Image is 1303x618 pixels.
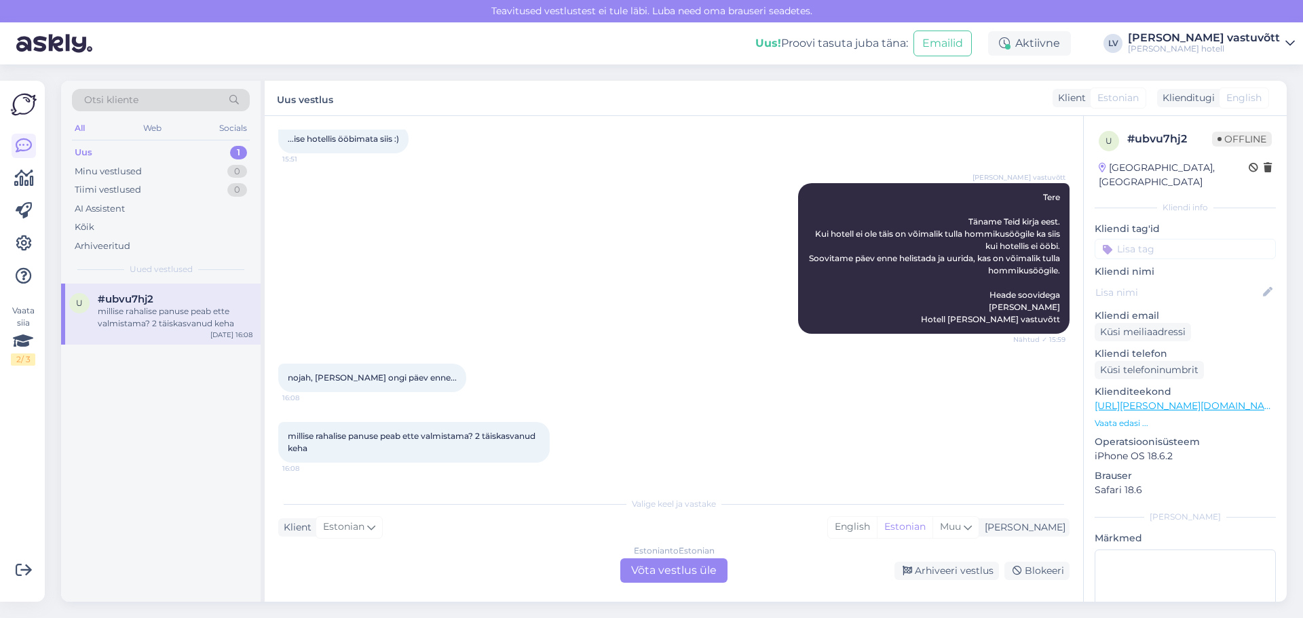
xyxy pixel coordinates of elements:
[1128,33,1295,54] a: [PERSON_NAME] vastuvõtt[PERSON_NAME] hotell
[1095,531,1276,545] p: Märkmed
[1095,285,1260,300] input: Lisa nimi
[84,93,138,107] span: Otsi kliente
[809,192,1062,324] span: Tere Täname Teid kirja eest. Kui hotell ei ole täis on võimalik tulla hommikusöögile ka siis kui ...
[1097,91,1139,105] span: Estonian
[282,154,333,164] span: 15:51
[894,562,999,580] div: Arhiveeri vestlus
[140,119,164,137] div: Web
[972,172,1065,182] span: [PERSON_NAME] vastuvõtt
[227,165,247,178] div: 0
[230,146,247,159] div: 1
[1095,483,1276,497] p: Safari 18.6
[1106,136,1112,146] span: u
[1095,435,1276,449] p: Operatsioonisüsteem
[913,31,972,56] button: Emailid
[620,558,728,583] div: Võta vestlus üle
[634,545,715,557] div: Estonian to Estonian
[288,372,457,383] span: nojah, [PERSON_NAME] ongi päev enne...
[1095,417,1276,429] p: Vaata edasi ...
[75,146,92,159] div: Uus
[1013,334,1065,345] span: Nähtud ✓ 15:59
[282,393,333,403] span: 16:08
[11,305,35,366] div: Vaata siia
[1095,511,1276,523] div: [PERSON_NAME]
[1212,132,1272,147] span: Offline
[1095,347,1276,361] p: Kliendi telefon
[828,517,877,537] div: English
[988,31,1071,56] div: Aktiivne
[288,134,399,144] span: ...ise hotellis ööbimata siis :)
[216,119,250,137] div: Socials
[1103,34,1122,53] div: LV
[1127,131,1212,147] div: # ubvu7hj2
[1095,309,1276,323] p: Kliendi email
[979,520,1065,535] div: [PERSON_NAME]
[76,298,83,308] span: u
[1095,449,1276,463] p: iPhone OS 18.6.2
[1004,562,1070,580] div: Blokeeri
[210,330,252,340] div: [DATE] 16:08
[75,183,141,197] div: Tiimi vestlused
[75,165,142,178] div: Minu vestlused
[1157,91,1215,105] div: Klienditugi
[1095,385,1276,399] p: Klienditeekond
[1095,201,1276,214] div: Kliendi info
[72,119,88,137] div: All
[282,463,333,474] span: 16:08
[755,35,908,52] div: Proovi tasuta juba täna:
[1095,469,1276,483] p: Brauser
[1095,265,1276,279] p: Kliendi nimi
[278,520,311,535] div: Klient
[1095,239,1276,259] input: Lisa tag
[75,239,130,253] div: Arhiveeritud
[1099,161,1249,189] div: [GEOGRAPHIC_DATA], [GEOGRAPHIC_DATA]
[1095,323,1191,341] div: Küsi meiliaadressi
[75,202,125,216] div: AI Assistent
[277,89,333,107] label: Uus vestlus
[227,183,247,197] div: 0
[1128,43,1280,54] div: [PERSON_NAME] hotell
[98,305,252,330] div: millise rahalise panuse peab ette valmistama? 2 täiskasvanud keha
[1128,33,1280,43] div: [PERSON_NAME] vastuvõtt
[877,517,932,537] div: Estonian
[1053,91,1086,105] div: Klient
[11,92,37,117] img: Askly Logo
[323,520,364,535] span: Estonian
[98,293,153,305] span: #ubvu7hj2
[940,520,961,533] span: Muu
[1095,222,1276,236] p: Kliendi tag'id
[755,37,781,50] b: Uus!
[75,220,94,234] div: Kõik
[11,353,35,366] div: 2 / 3
[1095,361,1204,379] div: Küsi telefoninumbrit
[288,431,537,453] span: millise rahalise panuse peab ette valmistama? 2 täiskasvanud keha
[1095,400,1282,412] a: [URL][PERSON_NAME][DOMAIN_NAME]
[1226,91,1262,105] span: English
[130,263,193,275] span: Uued vestlused
[278,498,1070,510] div: Valige keel ja vastake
